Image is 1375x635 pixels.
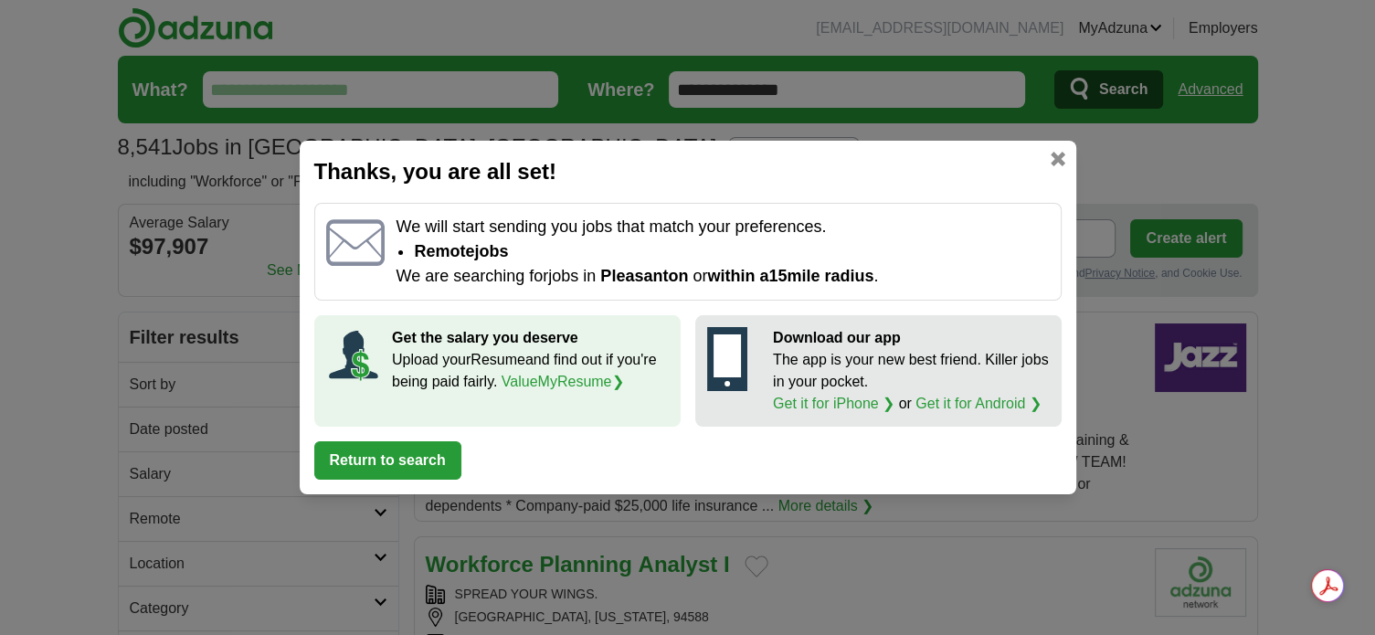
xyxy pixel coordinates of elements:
[392,349,669,393] p: Upload your Resume and find out if you're being paid fairly.
[314,441,461,480] button: Return to search
[773,396,894,411] a: Get it for iPhone ❯
[414,239,1049,264] li: Remote jobs
[392,327,669,349] p: Get the salary you deserve
[396,215,1049,239] p: We will start sending you jobs that match your preferences.
[396,264,1049,289] p: We are searching for jobs in or .
[773,327,1050,349] p: Download our app
[707,267,873,285] span: within a 15 mile radius
[314,155,1062,188] h2: Thanks, you are all set!
[915,396,1042,411] a: Get it for Android ❯
[502,374,624,389] a: ValueMyResume❯
[773,349,1050,415] p: The app is your new best friend. Killer jobs in your pocket. or
[600,267,688,285] span: Pleasanton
